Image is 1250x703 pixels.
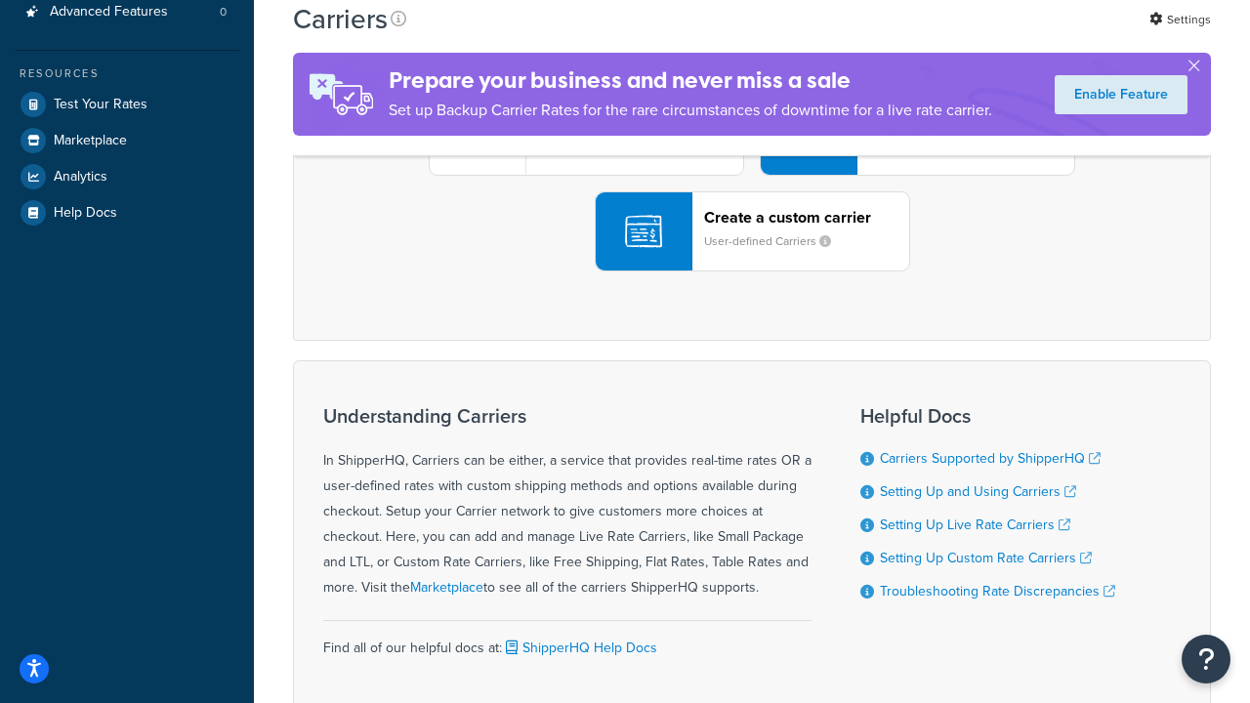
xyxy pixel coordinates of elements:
img: icon-carrier-custom-c93b8a24.svg [625,213,662,250]
a: Enable Feature [1055,75,1187,114]
span: Analytics [54,169,107,186]
a: Help Docs [15,195,239,230]
a: ShipperHQ Help Docs [502,638,657,658]
img: ad-rules-rateshop-fe6ec290ccb7230408bd80ed9643f0289d75e0ffd9eb532fc0e269fcd187b520.png [293,53,389,136]
a: Marketplace [15,123,239,158]
a: Test Your Rates [15,87,239,122]
div: Find all of our helpful docs at: [323,620,812,661]
header: Create a custom carrier [704,208,909,227]
a: Analytics [15,159,239,194]
span: Help Docs [54,205,117,222]
button: Open Resource Center [1182,635,1230,683]
p: Set up Backup Carrier Rates for the rare circumstances of downtime for a live rate carrier. [389,97,992,124]
a: Setting Up and Using Carriers [880,481,1076,502]
span: Test Your Rates [54,97,147,113]
small: User-defined Carriers [704,232,847,250]
div: In ShipperHQ, Carriers can be either, a service that provides real-time rates OR a user-defined r... [323,405,812,600]
h3: Helpful Docs [860,405,1115,427]
h4: Prepare your business and never miss a sale [389,64,992,97]
span: 0 [220,4,227,21]
button: Create a custom carrierUser-defined Carriers [595,191,910,271]
div: Resources [15,65,239,82]
a: Carriers Supported by ShipperHQ [880,448,1101,469]
span: Advanced Features [50,4,168,21]
span: Marketplace [54,133,127,149]
a: Setting Up Custom Rate Carriers [880,548,1092,568]
a: Settings [1149,6,1211,33]
a: Marketplace [410,577,483,598]
h3: Understanding Carriers [323,405,812,427]
a: Troubleshooting Rate Discrepancies [880,581,1115,601]
a: Setting Up Live Rate Carriers [880,515,1070,535]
